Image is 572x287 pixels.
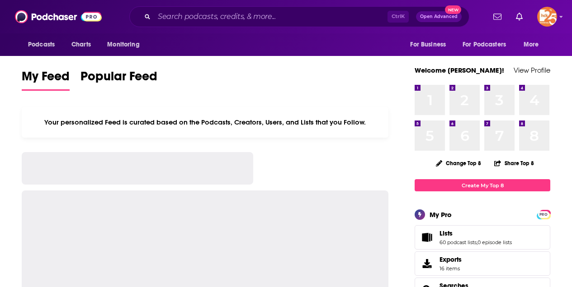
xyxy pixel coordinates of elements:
a: PRO [538,211,549,218]
div: Your personalized Feed is curated based on the Podcasts, Creators, Users, and Lists that you Follow. [22,107,388,138]
span: Lists [415,225,550,250]
img: Podchaser - Follow, Share and Rate Podcasts [15,8,102,25]
button: Open AdvancedNew [416,11,462,22]
button: open menu [517,36,550,53]
span: Logged in as kerrifulks [537,7,557,27]
a: View Profile [514,66,550,74]
span: Popular Feed [80,69,157,89]
span: 16 items [440,265,462,272]
div: My Pro [430,210,452,219]
span: , [477,239,477,245]
a: Show notifications dropdown [490,9,505,24]
span: Exports [440,255,462,264]
a: Lists [440,229,512,237]
span: Podcasts [28,38,55,51]
img: User Profile [537,7,557,27]
a: Create My Top 8 [415,179,550,191]
button: Change Top 8 [430,157,487,169]
span: PRO [538,211,549,218]
a: Show notifications dropdown [512,9,526,24]
button: open menu [457,36,519,53]
span: My Feed [22,69,70,89]
div: Search podcasts, credits, & more... [129,6,469,27]
a: 0 episode lists [477,239,512,245]
span: Charts [71,38,91,51]
a: 60 podcast lists [440,239,477,245]
span: Open Advanced [420,14,458,19]
a: Popular Feed [80,69,157,91]
input: Search podcasts, credits, & more... [154,9,388,24]
a: My Feed [22,69,70,91]
button: open menu [101,36,151,53]
button: open menu [22,36,66,53]
a: Lists [418,231,436,244]
button: Show profile menu [537,7,557,27]
span: New [445,5,461,14]
a: Exports [415,251,550,276]
button: open menu [404,36,457,53]
span: For Business [410,38,446,51]
button: Share Top 8 [494,154,534,172]
a: Welcome [PERSON_NAME]! [415,66,504,74]
span: For Podcasters [463,38,506,51]
span: More [524,38,539,51]
a: Charts [66,36,96,53]
span: Lists [440,229,453,237]
span: Ctrl K [388,11,409,23]
span: Monitoring [107,38,139,51]
span: Exports [418,257,436,270]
